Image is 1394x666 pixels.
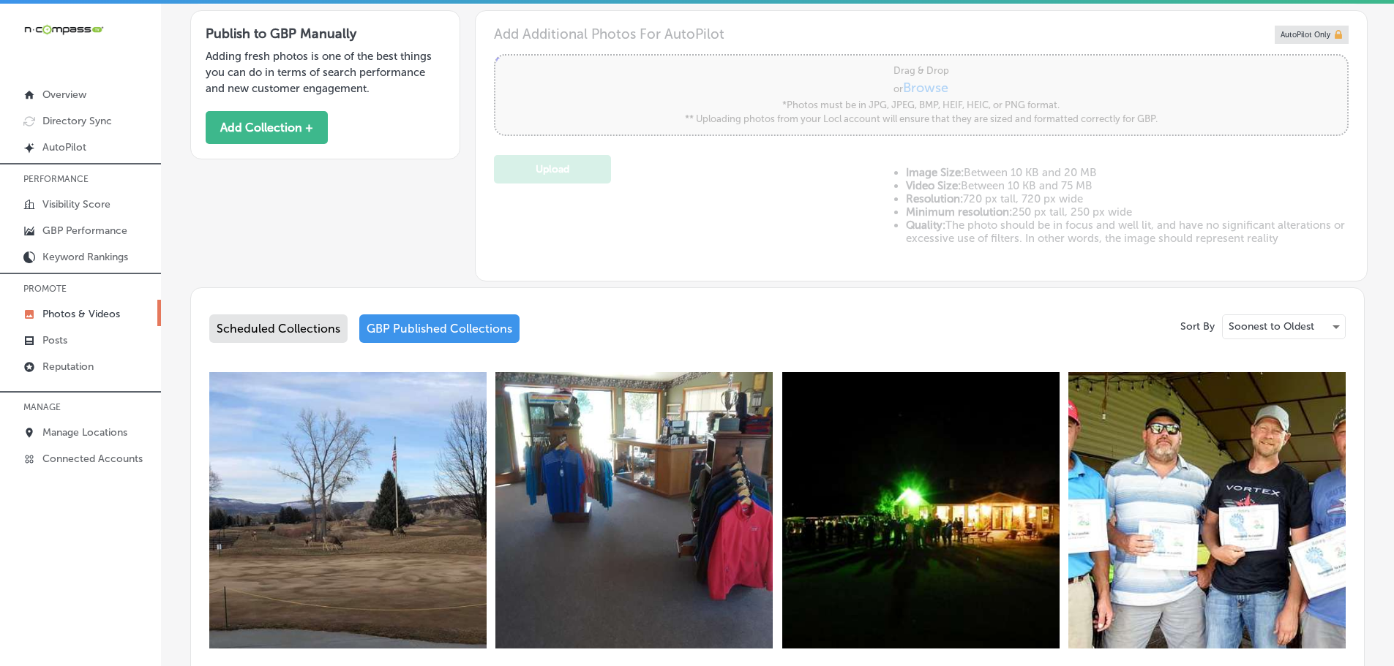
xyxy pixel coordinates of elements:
img: Collection thumbnail [495,372,773,649]
p: GBP Performance [42,224,127,237]
div: Soonest to Oldest [1223,315,1345,338]
h3: Publish to GBP Manually [206,26,445,42]
div: GBP Published Collections [359,314,520,343]
p: AutoPilot [42,141,86,154]
p: Photos & Videos [42,308,120,320]
img: Collection thumbnail [1068,372,1346,649]
p: Keyword Rankings [42,251,128,263]
button: Add Collection + [206,111,328,144]
p: Posts [42,334,67,347]
img: Collection thumbnail [782,372,1060,649]
p: Adding fresh photos is one of the best things you can do in terms of search performance and new c... [206,48,445,97]
img: 660ab0bf-5cc7-4cb8-ba1c-48b5ae0f18e60NCTV_CLogo_TV_Black_-500x88.png [23,23,104,37]
p: Connected Accounts [42,453,143,465]
p: Reputation [42,360,94,373]
p: Visibility Score [42,198,110,211]
p: Soonest to Oldest [1229,319,1314,333]
p: Directory Sync [42,115,112,127]
p: Sort By [1180,320,1215,333]
div: Scheduled Collections [209,314,348,343]
img: Collection thumbnail [209,372,487,649]
p: Manage Locations [42,426,127,439]
p: Overview [42,88,86,101]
